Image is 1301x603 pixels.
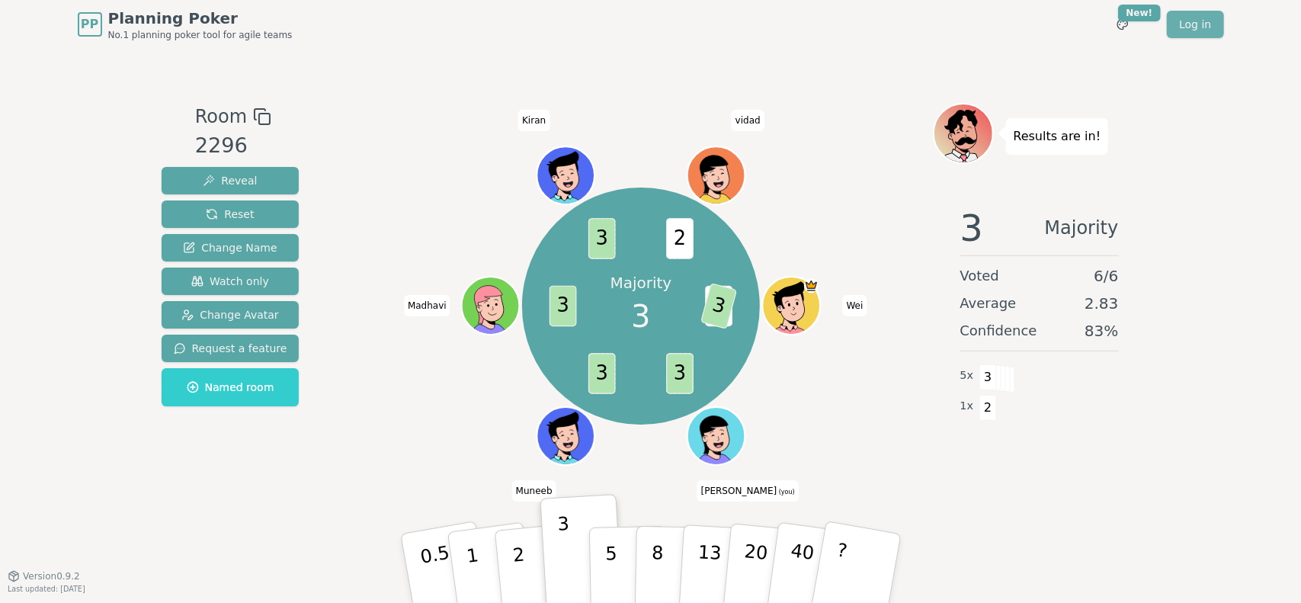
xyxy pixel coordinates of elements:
[979,364,997,390] span: 3
[187,380,274,395] span: Named room
[1045,210,1119,246] span: Majority
[843,295,867,316] span: Click to change your name
[689,409,743,463] button: Click to change your avatar
[960,320,1037,342] span: Confidence
[108,29,293,41] span: No.1 planning poker tool for agile teams
[206,207,254,222] span: Reset
[1109,11,1136,38] button: New!
[162,167,300,194] button: Reveal
[181,307,279,322] span: Change Avatar
[81,15,98,34] span: PP
[162,268,300,295] button: Watch only
[8,570,80,582] button: Version0.9.2
[162,335,300,362] button: Request a feature
[588,218,616,259] span: 3
[162,368,300,406] button: Named room
[195,130,271,162] div: 2296
[1094,265,1118,287] span: 6 / 6
[960,398,974,415] span: 1 x
[162,200,300,228] button: Reset
[518,110,550,131] span: Click to change your name
[512,480,556,502] span: Click to change your name
[550,286,577,327] span: 3
[1167,11,1223,38] a: Log in
[191,274,269,289] span: Watch only
[78,8,293,41] a: PPPlanning PokerNo.1 planning poker tool for agile teams
[666,353,694,394] span: 3
[195,103,247,130] span: Room
[960,265,1000,287] span: Voted
[1118,5,1162,21] div: New!
[610,272,672,293] p: Majority
[697,480,799,502] span: Click to change your name
[700,283,737,329] span: 3
[8,585,85,593] span: Last updated: [DATE]
[631,293,650,339] span: 3
[588,353,616,394] span: 3
[1085,320,1118,342] span: 83 %
[979,395,997,421] span: 2
[804,279,819,293] span: Wei is the host
[960,367,974,384] span: 5 x
[556,513,573,596] p: 3
[960,293,1017,314] span: Average
[777,489,795,496] span: (you)
[162,301,300,329] button: Change Avatar
[404,295,450,316] span: Click to change your name
[666,218,694,259] span: 2
[1014,126,1101,147] p: Results are in!
[108,8,293,29] span: Planning Poker
[203,173,257,188] span: Reveal
[960,210,984,246] span: 3
[162,234,300,261] button: Change Name
[1085,293,1119,314] span: 2.83
[183,240,277,255] span: Change Name
[732,110,764,131] span: Click to change your name
[23,570,80,582] span: Version 0.9.2
[174,341,287,356] span: Request a feature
